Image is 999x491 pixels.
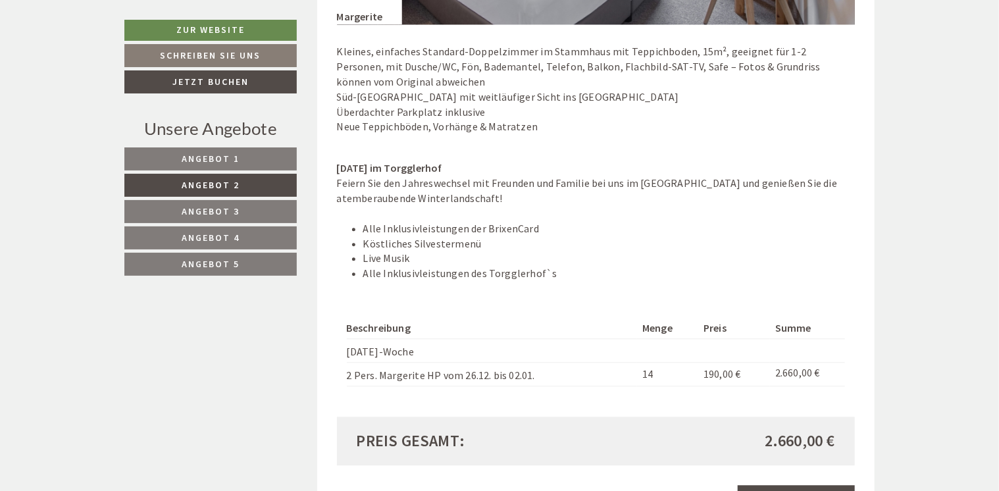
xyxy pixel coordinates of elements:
[124,44,297,67] a: Schreiben Sie uns
[363,266,856,281] li: Alle Inklusivleistungen des Torgglerhof`s
[770,318,845,338] th: Summe
[347,430,596,452] div: Preis gesamt:
[440,347,519,370] button: Senden
[182,232,240,244] span: Angebot 4
[337,44,856,134] p: Kleines, einfaches Standard-Doppelzimmer im Stammhaus mit Teppichboden, 15m², geeignet für 1-2 Pe...
[637,362,698,386] td: 14
[182,179,240,191] span: Angebot 2
[363,251,856,266] li: Live Musik
[124,70,297,93] a: Jetzt buchen
[698,318,770,338] th: Preis
[637,318,698,338] th: Menge
[20,65,209,74] small: 17:40
[124,20,297,41] a: Zur Website
[347,318,638,338] th: Beschreibung
[235,11,283,33] div: [DATE]
[182,258,240,270] span: Angebot 5
[337,176,856,206] div: Feiern Sie den Jahreswechsel mit Freunden und Familie bei uns im [GEOGRAPHIC_DATA] und genießen S...
[363,236,856,251] li: Köstliches Silvestermenü
[347,338,638,362] td: [DATE]-Woche
[11,36,215,76] div: Guten Tag, wie können wir Ihnen helfen?
[182,205,240,217] span: Angebot 3
[182,153,240,165] span: Angebot 1
[20,39,209,49] div: [GEOGRAPHIC_DATA]
[765,430,835,452] span: 2.660,00 €
[124,116,297,141] div: Unsere Angebote
[347,362,638,386] td: 2 Pers. Margerite HP vom 26.12. bis 02.01.
[770,362,845,386] td: 2.660,00 €
[704,367,741,380] span: 190,00 €
[363,221,856,236] li: Alle Inklusivleistungen der BrixenCard
[337,161,856,176] div: [DATE] im Torgglerhof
